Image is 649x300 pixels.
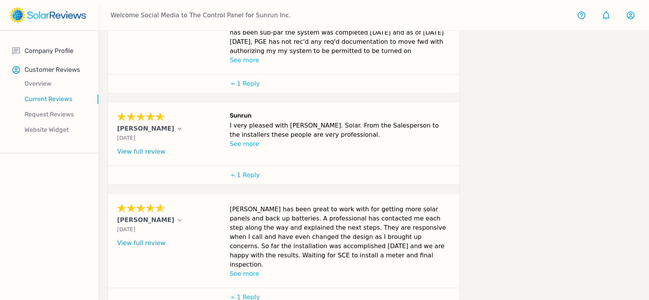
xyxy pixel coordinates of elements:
[117,135,135,141] span: [DATE]
[230,121,450,139] p: I very pleased with [PERSON_NAME]. Solar. From the Salesperson to the installers these people are...
[12,110,98,119] p: Request Reviews
[117,215,174,225] p: [PERSON_NAME]
[117,239,166,247] a: View full review
[230,112,450,121] h6: Sunrun
[12,76,98,91] a: Overview
[230,139,450,149] p: See more
[237,79,260,88] p: 1 Reply
[12,125,98,134] p: Website Widget
[117,226,135,232] span: [DATE]
[25,65,80,75] p: Customer Reviews
[237,171,260,180] p: 1 Reply
[230,205,450,269] p: [PERSON_NAME] has been great to work with for getting more solar panels and back up batteries. A ...
[230,269,450,278] p: See more
[230,56,450,65] p: See more
[117,124,174,133] p: [PERSON_NAME]
[12,107,98,122] a: Request Reviews
[12,79,98,88] p: Overview
[25,46,73,56] p: Company Profile
[12,91,98,107] a: Current Reviews
[12,122,98,138] a: Website Widget
[117,148,166,155] a: View full review
[12,94,98,104] p: Current Reviews
[111,11,291,20] p: Welcome Social Media to The Control Panel for Sunrun Inc.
